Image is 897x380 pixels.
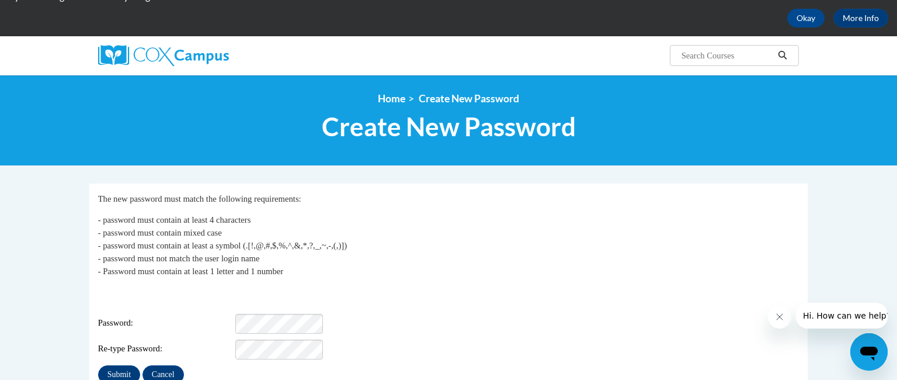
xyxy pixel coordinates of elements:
[98,343,234,355] span: Re-type Password:
[7,8,95,18] span: Hi. How can we help?
[322,111,576,142] span: Create New Password
[768,305,791,329] iframe: Close message
[419,92,519,105] span: Create New Password
[796,303,888,329] iframe: Message from company
[833,9,888,27] a: More Info
[787,9,825,27] button: Okay
[98,45,320,66] a: Cox Campus
[850,333,888,371] iframe: Button to launch messaging window
[98,215,347,276] span: - password must contain at least 4 characters - password must contain mixed case - password must ...
[98,194,301,203] span: The new password must match the following requirements:
[774,49,791,63] button: Search
[98,317,234,330] span: Password:
[98,45,229,66] img: Cox Campus
[378,92,405,105] a: Home
[680,49,774,63] input: Search Courses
